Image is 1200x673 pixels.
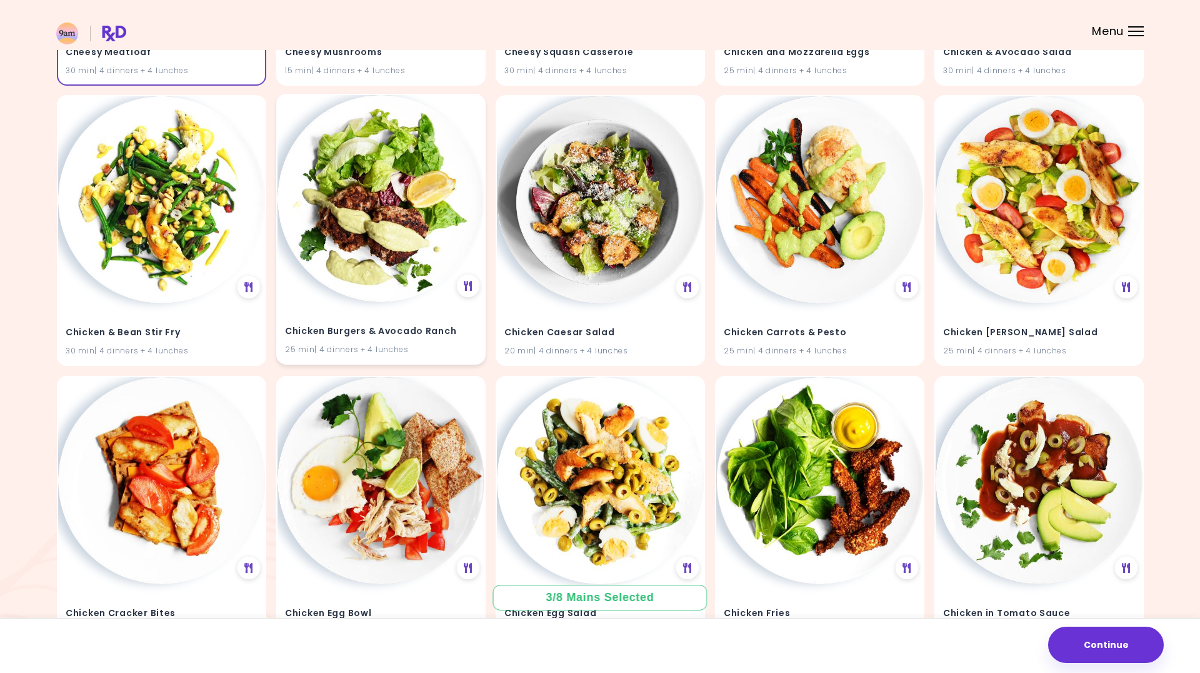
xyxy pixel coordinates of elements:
[285,321,477,342] h4: Chicken Burgers & Avocado Ranch
[943,42,1135,62] h4: Chicken & Avocado Salad
[504,42,696,62] h4: Cheesy Squash Casserole
[285,604,477,624] h4: Chicken Egg Bowl
[457,275,479,297] div: See Meal Plan
[943,345,1135,357] div: 25 min | 4 dinners + 4 lunches
[724,345,916,357] div: 25 min | 4 dinners + 4 lunches
[943,604,1135,624] h4: Chicken in Tomato Sauce
[66,323,257,343] h4: Chicken & Bean Stir Fry
[56,23,126,44] img: RxDiet
[896,276,918,298] div: See Meal Plan
[943,64,1135,76] div: 30 min | 4 dinners + 4 lunches
[285,64,477,76] div: 15 min | 4 dinners + 4 lunches
[724,604,916,624] h4: Chicken Fries
[676,557,699,579] div: See Meal Plan
[66,42,257,62] h4: Cheesy Meatloaf
[724,42,916,62] h4: Chicken and Mozzarella Eggs
[724,64,916,76] div: 25 min | 4 dinners + 4 lunches
[285,344,477,356] div: 25 min | 4 dinners + 4 lunches
[943,323,1135,343] h4: Chicken Cobb Salad
[1115,557,1137,579] div: See Meal Plan
[237,276,260,298] div: See Meal Plan
[237,557,260,579] div: See Meal Plan
[504,604,696,624] h4: Chicken Egg Salad
[504,345,696,357] div: 20 min | 4 dinners + 4 lunches
[285,42,477,62] h4: Cheesy Mushrooms
[504,323,696,343] h4: Chicken Caesar Salad
[1115,276,1137,298] div: See Meal Plan
[504,64,696,76] div: 30 min | 4 dinners + 4 lunches
[724,323,916,343] h4: Chicken Carrots & Pesto
[1048,627,1164,663] button: Continue
[457,557,479,579] div: See Meal Plan
[896,557,918,579] div: See Meal Plan
[66,604,257,624] h4: Chicken Cracker Bites
[66,345,257,357] div: 30 min | 4 dinners + 4 lunches
[676,276,699,298] div: See Meal Plan
[1092,26,1124,37] span: Menu
[537,590,663,605] div: 3 / 8 Mains Selected
[66,64,257,76] div: 30 min | 4 dinners + 4 lunches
